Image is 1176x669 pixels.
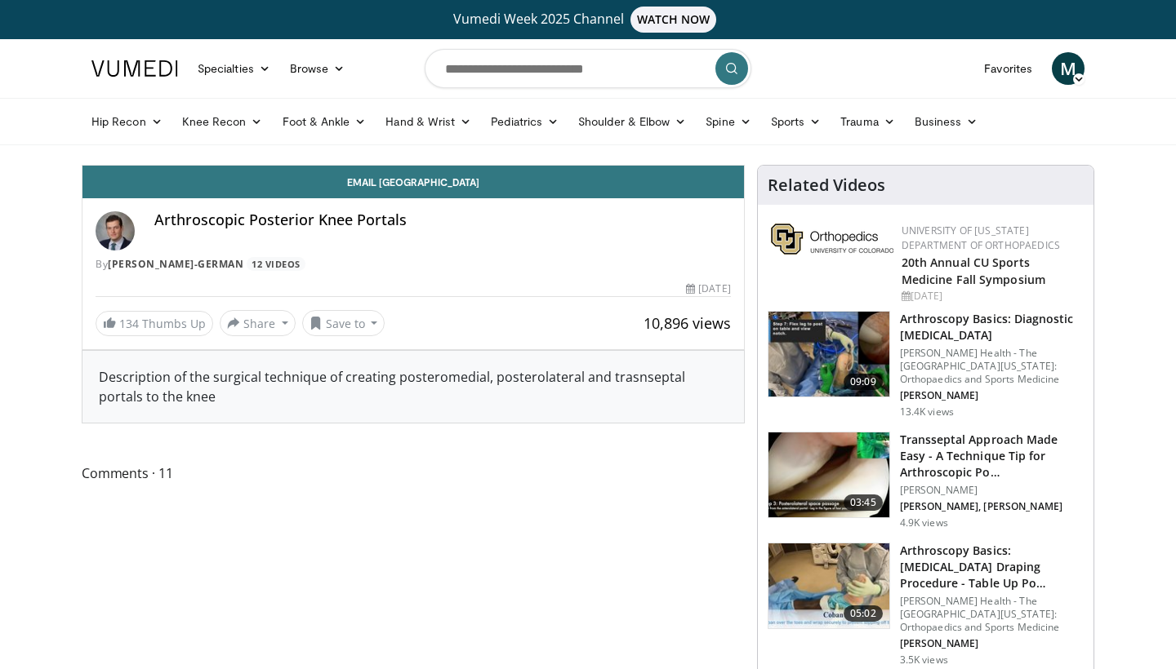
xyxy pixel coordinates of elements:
a: Trauma [831,105,905,138]
h3: Transseptal Approach Made Easy - A Technique Tip for Arthroscopic Po… [900,432,1084,481]
p: [PERSON_NAME] [900,389,1084,402]
h3: Arthroscopy Basics: [MEDICAL_DATA] Draping Procedure - Table Up Po… [900,543,1084,591]
a: Browse [280,52,355,85]
img: d88464db-1e3f-475b-9d37-80c843bae3dd.150x105_q85_crop-smart_upscale.jpg [768,432,889,517]
a: Specialties [188,52,280,85]
input: Search topics, interventions [425,49,751,88]
button: Share [220,310,296,336]
p: [PERSON_NAME], [PERSON_NAME] [900,500,1084,513]
span: 09:09 [844,374,883,390]
a: University of [US_STATE] Department of Orthopaedics [902,224,1060,252]
a: Knee Recon [172,105,273,138]
div: Description of the surgical technique of creating posteromedial, posterolateral and trasnseptal p... [99,367,728,406]
a: Foot & Ankle [273,105,376,138]
p: [PERSON_NAME] Health - The [GEOGRAPHIC_DATA][US_STATE]: Orthopaedics and Sports Medicine [900,347,1084,386]
button: Save to [302,310,385,336]
div: [DATE] [686,281,730,296]
div: By [96,257,731,272]
h3: Arthroscopy Basics: Diagnostic [MEDICAL_DATA] [900,311,1084,343]
span: Comments 11 [82,463,745,484]
a: 12 Videos [247,257,306,271]
a: Vumedi Week 2025 ChannelWATCH NOW [94,7,1082,33]
a: 09:09 Arthroscopy Basics: Diagnostic [MEDICAL_DATA] [PERSON_NAME] Health - The [GEOGRAPHIC_DATA][... [768,311,1084,419]
a: [PERSON_NAME]-German [108,257,243,271]
span: 10,896 views [644,313,731,333]
p: [PERSON_NAME] [900,484,1084,497]
span: 03:45 [844,494,883,511]
a: Sports [761,105,831,138]
a: Hand & Wrist [376,105,481,138]
a: Business [905,105,988,138]
a: 134 Thumbs Up [96,311,213,336]
p: 13.4K views [900,405,954,419]
h4: Related Videos [768,175,885,195]
p: 4.9K views [900,516,948,529]
a: Hip Recon [82,105,172,138]
img: 355603a8-37da-49b6-856f-e00d7e9307d3.png.150x105_q85_autocrop_double_scale_upscale_version-0.2.png [771,224,893,255]
img: 80b9674e-700f-42d5-95ff-2772df9e177e.jpeg.150x105_q85_crop-smart_upscale.jpg [768,312,889,397]
h4: Arthroscopic Posterior Knee Portals [154,211,731,229]
div: [DATE] [902,289,1080,303]
a: Spine [696,105,760,138]
img: Avatar [96,211,135,250]
a: Email [GEOGRAPHIC_DATA] [82,166,744,198]
img: VuMedi Logo [91,60,178,77]
span: 134 [119,316,139,331]
p: 3.5K views [900,653,948,667]
span: WATCH NOW [630,7,717,33]
a: Shoulder & Elbow [568,105,696,138]
a: 03:45 Transseptal Approach Made Easy - A Technique Tip for Arthroscopic Po… [PERSON_NAME] [PERSON... [768,432,1084,529]
p: [PERSON_NAME] [900,637,1084,650]
img: 713490ac-eeae-4ba4-8710-dce86352a06e.150x105_q85_crop-smart_upscale.jpg [768,543,889,628]
a: Pediatrics [481,105,568,138]
a: 20th Annual CU Sports Medicine Fall Symposium [902,255,1045,287]
span: 05:02 [844,605,883,622]
a: M [1052,52,1085,85]
a: Favorites [974,52,1042,85]
a: 05:02 Arthroscopy Basics: [MEDICAL_DATA] Draping Procedure - Table Up Po… [PERSON_NAME] Health - ... [768,543,1084,667]
p: [PERSON_NAME] Health - The [GEOGRAPHIC_DATA][US_STATE]: Orthopaedics and Sports Medicine [900,595,1084,634]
